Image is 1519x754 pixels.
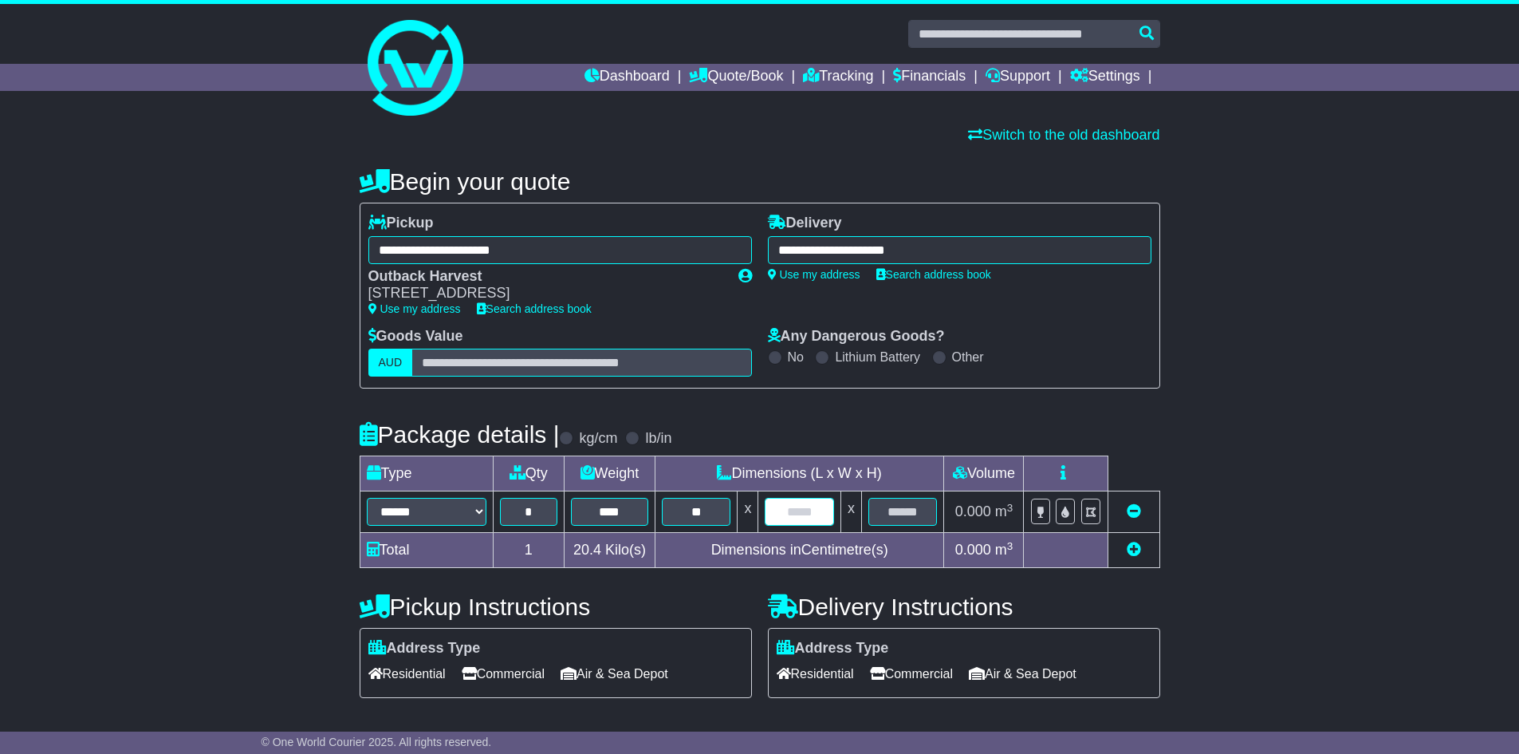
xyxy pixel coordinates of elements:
[368,215,434,232] label: Pickup
[368,302,461,315] a: Use my address
[477,302,592,315] a: Search address book
[768,594,1160,620] h4: Delivery Instructions
[360,533,493,568] td: Total
[768,268,860,281] a: Use my address
[493,456,564,491] td: Qty
[955,542,991,558] span: 0.000
[876,268,991,281] a: Search address book
[462,661,545,686] span: Commercial
[870,661,953,686] span: Commercial
[893,64,966,91] a: Financials
[564,533,655,568] td: Kilo(s)
[803,64,873,91] a: Tracking
[738,491,758,533] td: x
[564,456,655,491] td: Weight
[1127,542,1141,558] a: Add new item
[1070,64,1140,91] a: Settings
[995,503,1013,519] span: m
[368,640,481,657] label: Address Type
[360,456,493,491] td: Type
[835,349,920,365] label: Lithium Battery
[777,661,854,686] span: Residential
[360,168,1160,195] h4: Begin your quote
[768,328,945,345] label: Any Dangerous Goods?
[360,421,560,448] h4: Package details |
[968,127,1159,143] a: Switch to the old dashboard
[1007,540,1013,552] sup: 3
[579,430,617,448] label: kg/cm
[689,64,783,91] a: Quote/Book
[986,64,1050,91] a: Support
[768,215,842,232] label: Delivery
[952,349,984,365] label: Other
[561,661,668,686] span: Air & Sea Depot
[645,430,671,448] label: lb/in
[788,349,804,365] label: No
[368,661,446,686] span: Residential
[777,640,889,657] label: Address Type
[969,661,1076,686] span: Air & Sea Depot
[655,533,944,568] td: Dimensions in Centimetre(s)
[944,456,1024,491] td: Volume
[368,285,722,302] div: [STREET_ADDRESS]
[1007,502,1013,514] sup: 3
[573,542,601,558] span: 20.4
[955,503,991,519] span: 0.000
[368,349,413,377] label: AUD
[1127,503,1141,519] a: Remove this item
[368,268,722,286] div: Outback Harvest
[262,736,492,748] span: © One World Courier 2025. All rights reserved.
[584,64,670,91] a: Dashboard
[360,594,752,620] h4: Pickup Instructions
[995,542,1013,558] span: m
[655,456,944,491] td: Dimensions (L x W x H)
[840,491,861,533] td: x
[493,533,564,568] td: 1
[368,328,463,345] label: Goods Value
